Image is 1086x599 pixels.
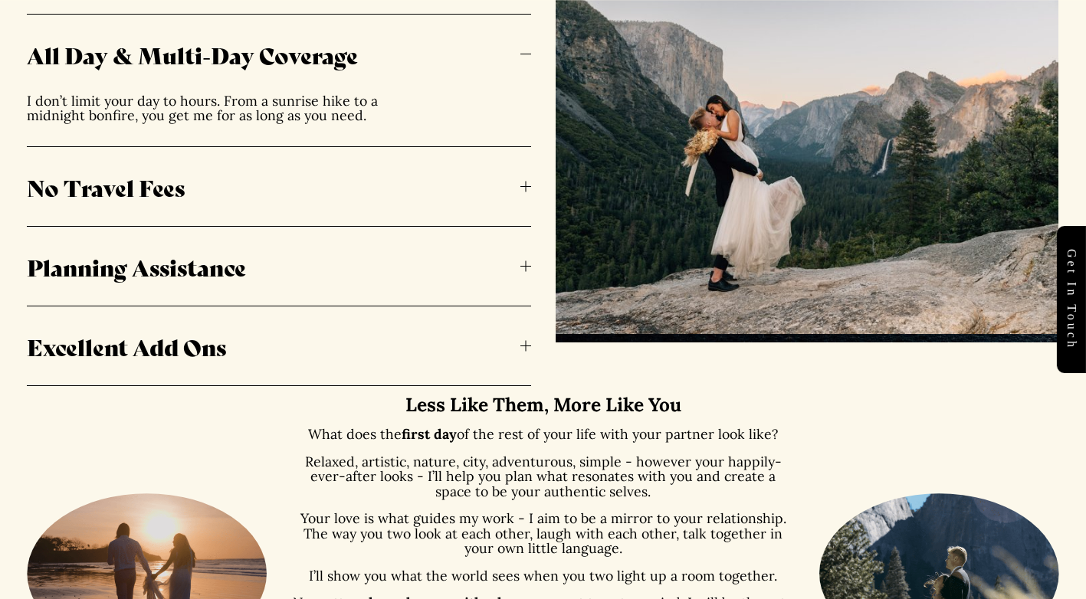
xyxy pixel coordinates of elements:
p: Your love is what guides my work - I aim to be a mirror to your relationship. The way you two loo... [291,511,795,555]
button: Planning Assistance [27,227,530,306]
button: No Travel Fees [27,147,530,226]
a: Get in touch [1057,226,1086,373]
button: Excellent Add Ons [27,306,530,385]
p: What does the of the rest of your life with your partner look like? [291,427,795,441]
span: No Travel Fees [27,170,520,203]
strong: first day [402,425,457,443]
div: All Day & Multi-Day Coverage [27,93,530,146]
strong: Less Like Them, More Like You [405,392,681,417]
span: Planning Assistance [27,250,520,283]
p: I don’t limit your day to hours. From a sunrise hike to a midnight bonfire, you get me for as lon... [27,93,379,123]
span: All Day & Multi-Day Coverage [27,38,520,70]
p: I’ll show you what the world sees when you two light up a room together. [291,568,795,583]
p: Relaxed, artistic, nature, city, adventurous, simple - however your happily-ever-after looks - I’... [291,454,795,499]
span: Excellent Add Ons [27,329,520,362]
button: All Day & Multi-Day Coverage [27,15,530,93]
